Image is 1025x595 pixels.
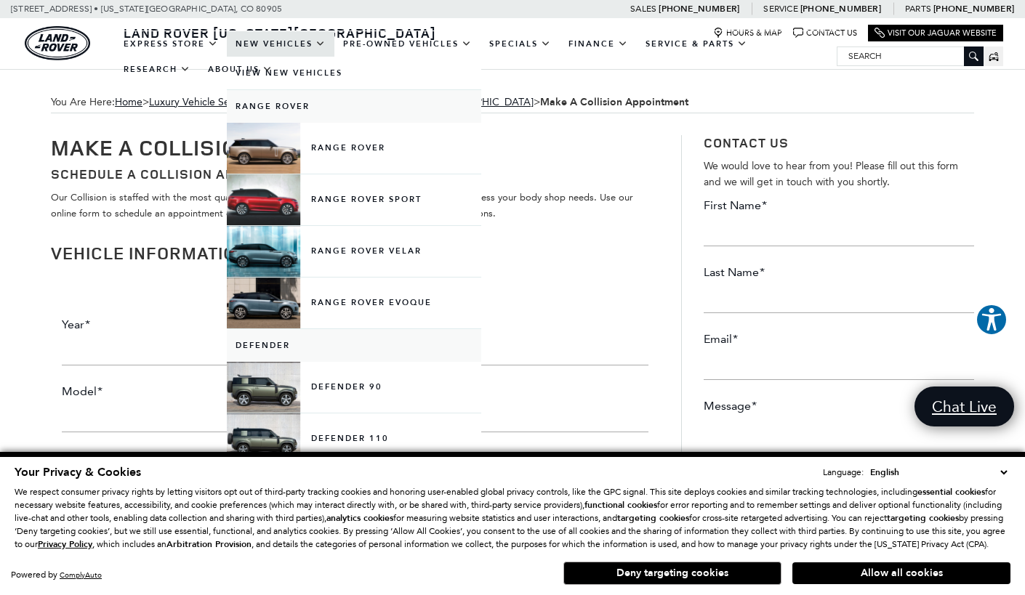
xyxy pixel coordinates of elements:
[326,512,393,524] strong: analytics cookies
[704,217,974,246] input: First Name*
[905,4,931,14] span: Parts
[227,123,481,174] a: Range Rover
[481,31,560,57] a: Specials
[115,96,142,108] a: Home
[704,135,974,151] h3: Contact Us
[584,499,657,511] strong: functional cookies
[792,562,1010,584] button: Allow all cookies
[62,317,90,333] label: Year
[62,384,102,400] label: Model
[115,96,688,108] span: >
[227,174,481,225] a: Range Rover Sport
[659,3,739,15] a: [PHONE_NUMBER]
[51,135,659,159] h1: Make A Collision Appointment
[51,243,659,262] h2: Vehicle Information
[704,284,974,313] input: Last Name*
[713,28,782,39] a: Hours & Map
[15,485,1010,551] p: We respect consumer privacy rights by letting visitors opt out of third-party tracking cookies an...
[763,4,797,14] span: Service
[15,464,141,480] span: Your Privacy & Cookies
[704,398,757,414] label: Message
[227,362,481,413] a: Defender 90
[115,31,837,82] nav: Main Navigation
[124,24,436,41] span: Land Rover [US_STATE][GEOGRAPHIC_DATA]
[637,31,756,57] a: Service & Parts
[227,413,481,464] a: Defender 110
[915,386,1014,426] a: Chat Live
[563,562,781,585] button: Deny targeting cookies
[933,3,1014,15] a: [PHONE_NUMBER]
[917,486,985,498] strong: essential cookies
[149,96,688,108] span: >
[704,198,767,214] label: First Name
[976,304,1008,339] aside: Accessibility Help Desk
[51,166,659,182] h3: Schedule a Collision Appointment
[149,96,534,108] a: Luxury Vehicle Service in [US_STATE][GEOGRAPHIC_DATA], [GEOGRAPHIC_DATA]
[199,57,281,82] a: About Us
[227,90,481,123] a: Range Rover
[60,570,102,580] a: ComplyAuto
[227,31,334,57] a: New Vehicles
[334,31,481,57] a: Pre-Owned Vehicles
[227,226,481,277] a: Range Rover Velar
[704,351,974,380] input: Email*
[227,329,481,362] a: Defender
[227,278,481,328] a: Range Rover Evoque
[925,397,1004,416] span: Chat Live
[704,331,738,347] label: Email
[704,418,974,505] textarea: Message*
[800,3,881,15] a: [PHONE_NUMBER]
[875,28,997,39] a: Visit Our Jaguar Website
[115,24,445,41] a: Land Rover [US_STATE][GEOGRAPHIC_DATA]
[837,47,983,65] input: Search
[166,538,252,550] strong: Arbitration Provision
[11,4,282,14] a: [STREET_ADDRESS] • [US_STATE][GEOGRAPHIC_DATA], CO 80905
[976,304,1008,336] button: Explore your accessibility options
[25,26,90,60] a: land-rover
[115,31,227,57] a: EXPRESS STORE
[793,28,857,39] a: Contact Us
[25,26,90,60] img: Land Rover
[38,538,92,550] u: Privacy Policy
[11,570,102,580] div: Powered by
[51,192,633,219] span: Our Collision is staffed with the most qualified technicians ready to answer your questions and a...
[704,135,974,595] form: Contact Us
[704,160,958,188] span: We would love to hear from you! Please fill out this form and we will get in touch with you shortly.
[823,468,864,477] div: Language:
[115,57,199,82] a: Research
[227,57,481,89] a: View New Vehicles
[540,95,688,109] strong: Make A Collision Appointment
[630,4,656,14] span: Sales
[51,92,974,113] div: Breadcrumbs
[704,264,765,280] label: Last Name
[867,465,1010,479] select: Language Select
[617,512,689,524] strong: targeting cookies
[51,92,974,113] span: You Are Here:
[887,512,959,524] strong: targeting cookies
[560,31,637,57] a: Finance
